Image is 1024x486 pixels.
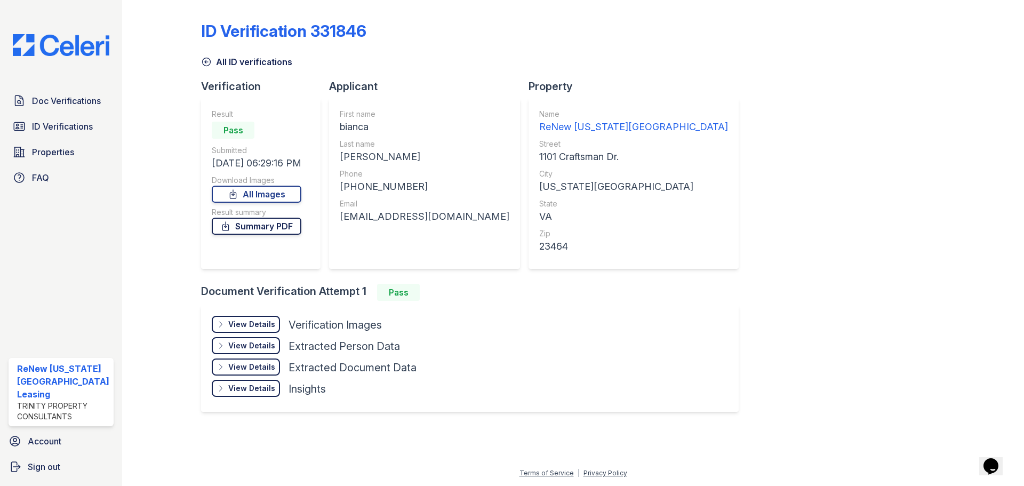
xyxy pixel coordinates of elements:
div: Extracted Person Data [289,339,400,354]
div: City [539,169,728,179]
div: View Details [228,362,275,372]
a: Doc Verifications [9,90,114,111]
div: [PERSON_NAME] [340,149,509,164]
div: ReNew [US_STATE][GEOGRAPHIC_DATA] [539,119,728,134]
div: View Details [228,340,275,351]
div: State [539,198,728,209]
div: ID Verification 331846 [201,21,366,41]
a: Privacy Policy [583,469,627,477]
div: Insights [289,381,326,396]
a: Sign out [4,456,118,477]
a: ID Verifications [9,116,114,137]
div: Name [539,109,728,119]
a: All ID verifications [201,55,292,68]
div: First name [340,109,509,119]
div: Trinity Property Consultants [17,401,109,422]
div: Zip [539,228,728,239]
div: View Details [228,383,275,394]
a: Name ReNew [US_STATE][GEOGRAPHIC_DATA] [539,109,728,134]
div: Result [212,109,301,119]
div: [EMAIL_ADDRESS][DOMAIN_NAME] [340,209,509,224]
div: Last name [340,139,509,149]
a: Summary PDF [212,218,301,235]
img: CE_Logo_Blue-a8612792a0a2168367f1c8372b55b34899dd931a85d93a1a3d3e32e68fde9ad4.png [4,34,118,56]
a: FAQ [9,167,114,188]
div: [US_STATE][GEOGRAPHIC_DATA] [539,179,728,194]
span: Account [28,435,61,448]
div: Pass [212,122,254,139]
a: Terms of Service [519,469,574,477]
div: Verification [201,79,329,94]
span: Properties [32,146,74,158]
div: Result summary [212,207,301,218]
div: Submitted [212,145,301,156]
div: Document Verification Attempt 1 [201,284,747,301]
div: [DATE] 06:29:16 PM [212,156,301,171]
a: All Images [212,186,301,203]
span: FAQ [32,171,49,184]
div: Extracted Document Data [289,360,417,375]
span: Doc Verifications [32,94,101,107]
iframe: chat widget [979,443,1013,475]
div: VA [539,209,728,224]
span: ID Verifications [32,120,93,133]
div: 23464 [539,239,728,254]
div: Property [529,79,747,94]
div: Download Images [212,175,301,186]
div: Verification Images [289,317,382,332]
span: Sign out [28,460,60,473]
div: View Details [228,319,275,330]
a: Properties [9,141,114,163]
div: [PHONE_NUMBER] [340,179,509,194]
div: ReNew [US_STATE][GEOGRAPHIC_DATA] Leasing [17,362,109,401]
div: Street [539,139,728,149]
div: Phone [340,169,509,179]
a: Account [4,431,118,452]
div: 1101 Craftsman Dr. [539,149,728,164]
div: | [578,469,580,477]
div: Email [340,198,509,209]
div: bianca [340,119,509,134]
div: Applicant [329,79,529,94]
div: Pass [377,284,420,301]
